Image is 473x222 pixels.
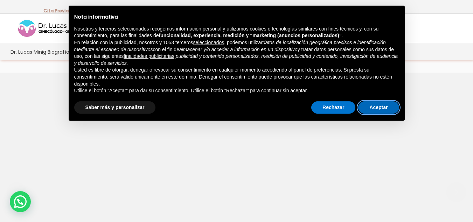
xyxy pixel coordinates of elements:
[43,7,69,14] a: Cita Previa
[74,14,399,20] h2: Nota informativa
[193,39,224,46] button: seleccionados
[74,26,399,39] p: Nosotros y terceros seleccionados recogemos información personal y utilizamos cookies o tecnologí...
[311,101,355,114] button: Rechazar
[47,43,70,60] a: Biografía
[179,47,298,52] em: almacenar y/o acceder a información en un dispositivo
[74,39,399,67] p: En relación con la publicidad, nosotros y 1053 terceros , podemos utilizar con el fin de y tratar...
[10,191,31,212] div: WhatsApp contact
[74,101,156,114] button: Saber más y personalizar
[124,53,174,60] button: finalidades publicitarias
[11,48,46,56] span: Dr. Lucas Minig
[74,87,399,94] p: Utilice el botón “Aceptar” para dar su consentimiento. Utilice el botón “Rechazar” para continuar...
[159,33,342,38] strong: funcionalidad, experiencia, medición y “marketing (anuncios personalizados)”
[74,40,386,52] em: datos de localización geográfica precisos e identificación mediante el escaneo de dispositivos
[48,48,69,56] span: Biografía
[74,53,398,66] em: publicidad y contenido personalizados, medición de publicidad y contenido, investigación de audie...
[74,67,399,87] p: Usted es libre de otorgar, denegar o revocar su consentimiento en cualquier momento accediendo al...
[10,43,47,60] a: Dr. Lucas Minig
[43,6,71,15] p: -
[358,101,399,114] button: Aceptar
